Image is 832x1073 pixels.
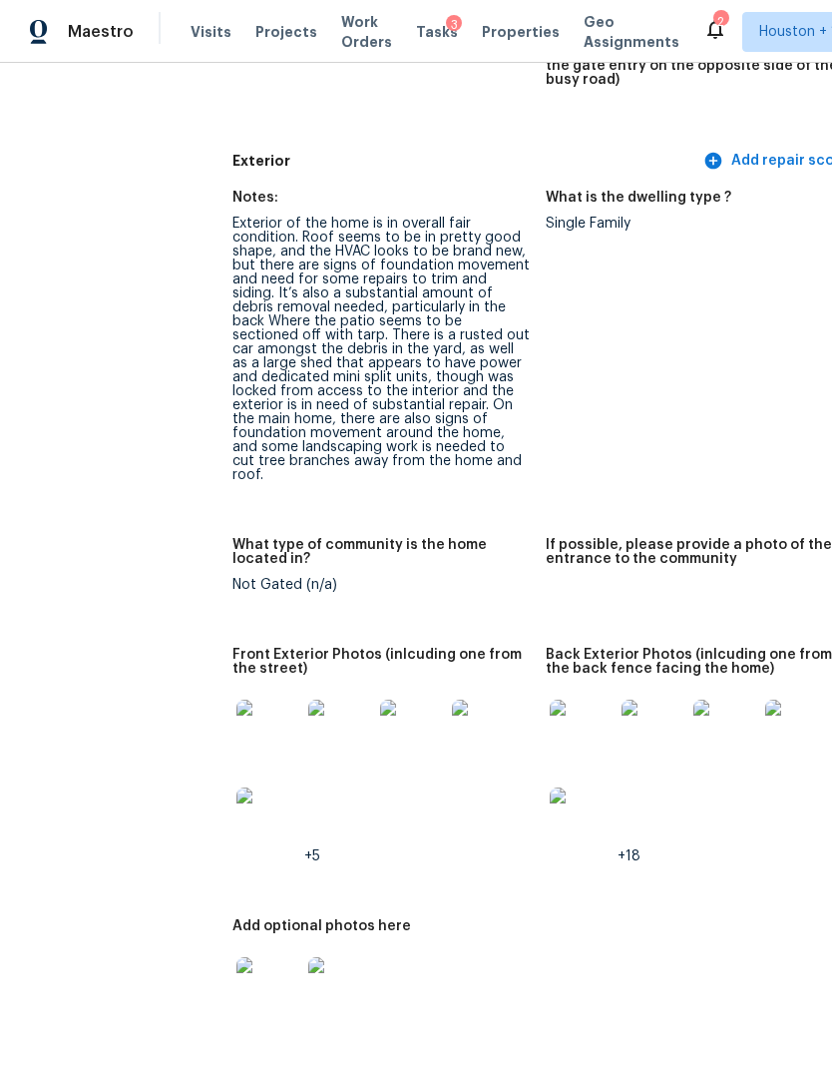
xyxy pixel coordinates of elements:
[232,919,411,933] h5: Add optional photos here
[546,191,731,205] h5: What is the dwelling type ?
[232,578,530,592] div: Not Gated (n/a)
[232,217,530,482] div: Exterior of the home is in overall fair condition. Roof seems to be in pretty good shape, and the...
[232,648,530,676] h5: Front Exterior Photos (inlcuding one from the street)
[416,25,458,39] span: Tasks
[304,849,320,863] span: +5
[232,191,278,205] h5: Notes:
[482,22,560,42] span: Properties
[618,849,640,863] span: +18
[232,151,699,172] h5: Exterior
[232,538,530,566] h5: What type of community is the home located in?
[191,22,231,42] span: Visits
[68,22,134,42] span: Maestro
[446,15,462,35] div: 3
[713,12,727,32] div: 2
[341,12,392,52] span: Work Orders
[584,12,679,52] span: Geo Assignments
[255,22,317,42] span: Projects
